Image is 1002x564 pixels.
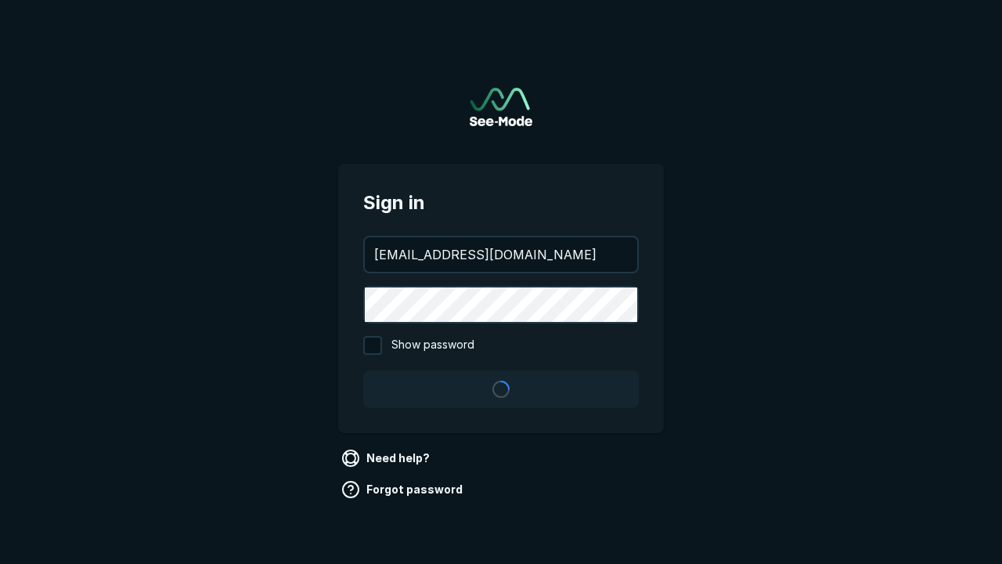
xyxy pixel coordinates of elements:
span: Show password [391,336,474,355]
a: Forgot password [338,477,469,502]
img: See-Mode Logo [470,88,532,126]
a: Go to sign in [470,88,532,126]
input: your@email.com [365,237,637,272]
span: Sign in [363,189,639,217]
a: Need help? [338,446,436,471]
